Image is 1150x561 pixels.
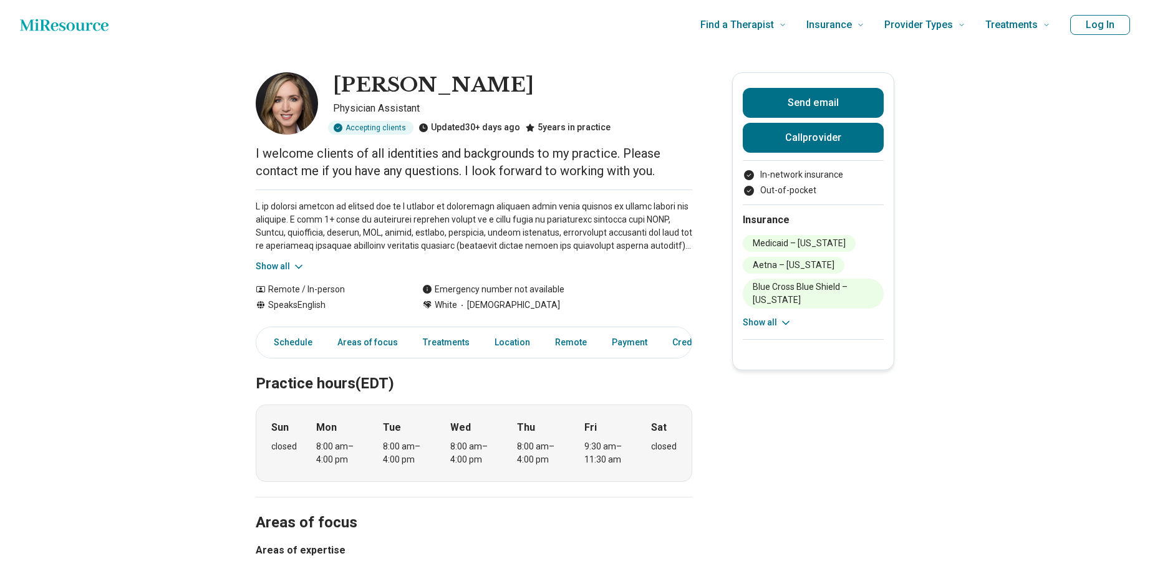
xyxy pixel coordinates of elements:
[256,405,692,482] div: When does the program meet?
[383,420,401,435] strong: Tue
[651,440,677,453] div: closed
[418,121,520,135] div: Updated 30+ days ago
[700,16,774,34] span: Find a Therapist
[884,16,953,34] span: Provider Types
[487,330,538,355] a: Location
[328,121,413,135] div: Accepting clients
[383,440,431,466] div: 8:00 am – 4:00 pm
[457,299,560,312] span: [DEMOGRAPHIC_DATA]
[450,440,498,466] div: 8:00 am – 4:00 pm
[256,72,318,135] img: Lydia Ramos, Physician Assistant
[743,168,884,181] li: In-network insurance
[333,72,534,98] h1: [PERSON_NAME]
[743,279,884,309] li: Blue Cross Blue Shield – [US_STATE]
[256,283,397,296] div: Remote / In-person
[435,299,457,312] span: White
[256,543,692,558] h3: Areas of expertise
[256,343,692,395] h2: Practice hours (EDT)
[271,440,297,453] div: closed
[333,101,692,116] p: Physician Assistant
[1070,15,1130,35] button: Log In
[330,330,405,355] a: Areas of focus
[665,330,727,355] a: Credentials
[450,420,471,435] strong: Wed
[584,440,632,466] div: 9:30 am – 11:30 am
[743,184,884,197] li: Out-of-pocket
[584,420,597,435] strong: Fri
[20,12,109,37] a: Home page
[256,299,397,312] div: Speaks English
[259,330,320,355] a: Schedule
[517,420,535,435] strong: Thu
[316,420,337,435] strong: Mon
[422,283,564,296] div: Emergency number not available
[743,316,792,329] button: Show all
[517,440,565,466] div: 8:00 am – 4:00 pm
[743,213,884,228] h2: Insurance
[256,260,305,273] button: Show all
[604,330,655,355] a: Payment
[256,145,692,180] p: I welcome clients of all identities and backgrounds to my practice. Please contact me if you have...
[743,88,884,118] button: Send email
[525,121,611,135] div: 5 years in practice
[316,440,364,466] div: 8:00 am – 4:00 pm
[256,482,692,534] h2: Areas of focus
[806,16,852,34] span: Insurance
[548,330,594,355] a: Remote
[651,420,667,435] strong: Sat
[743,168,884,197] ul: Payment options
[985,16,1038,34] span: Treatments
[271,420,289,435] strong: Sun
[743,123,884,153] button: Callprovider
[256,200,692,252] p: L ip dolorsi ametcon ad elitsed doe te I utlabor et doloremagn aliquaen admin venia quisnos ex ul...
[743,235,856,252] li: Medicaid – [US_STATE]
[415,330,477,355] a: Treatments
[743,257,844,274] li: Aetna – [US_STATE]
